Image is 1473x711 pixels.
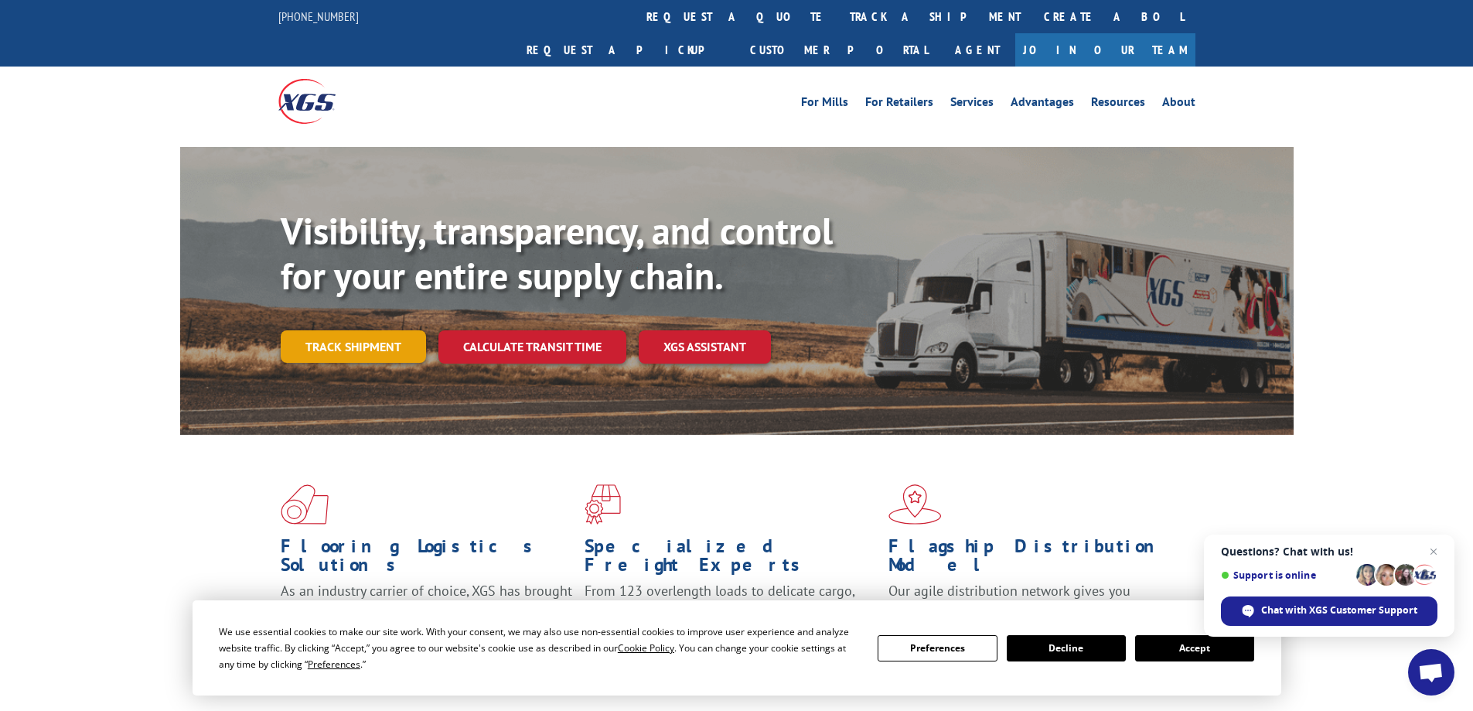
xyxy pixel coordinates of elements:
b: Visibility, transparency, and control for your entire supply chain. [281,207,833,299]
h1: Flagship Distribution Model [888,537,1181,582]
a: For Retailers [865,96,933,113]
button: Preferences [878,635,997,661]
img: xgs-icon-flagship-distribution-model-red [888,484,942,525]
a: Join Our Team [1015,33,1195,67]
div: Open chat [1408,649,1454,696]
h1: Specialized Freight Experts [585,537,877,582]
img: xgs-icon-focused-on-flooring-red [585,484,621,525]
p: From 123 overlength loads to delicate cargo, our experienced staff knows the best way to move you... [585,582,877,651]
a: Track shipment [281,330,426,363]
span: As an industry carrier of choice, XGS has brought innovation and dedication to flooring logistics... [281,582,572,637]
a: XGS ASSISTANT [639,330,771,364]
a: [PHONE_NUMBER] [278,9,359,24]
span: Support is online [1221,569,1351,581]
button: Accept [1135,635,1254,661]
a: Calculate transit time [438,330,626,364]
img: xgs-icon-total-supply-chain-intelligence-red [281,484,329,525]
span: Our agile distribution network gives you nationwide inventory management on demand. [888,582,1173,618]
a: Advantages [1011,96,1074,113]
h1: Flooring Logistics Solutions [281,537,573,582]
span: Cookie Policy [618,641,674,655]
a: Request a pickup [515,33,738,67]
a: Agent [939,33,1015,67]
button: Decline [1007,635,1126,661]
a: Customer Portal [738,33,939,67]
div: Chat with XGS Customer Support [1221,596,1437,626]
a: For Mills [801,96,848,113]
span: Preferences [308,658,360,671]
a: Services [950,96,994,113]
a: About [1162,96,1195,113]
span: Questions? Chat with us! [1221,545,1437,558]
div: Cookie Consent Prompt [193,600,1281,696]
div: We use essential cookies to make our site work. With your consent, we may also use non-essential ... [219,624,859,672]
a: Resources [1091,96,1145,113]
span: Close chat [1424,542,1443,561]
span: Chat with XGS Customer Support [1261,603,1417,617]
